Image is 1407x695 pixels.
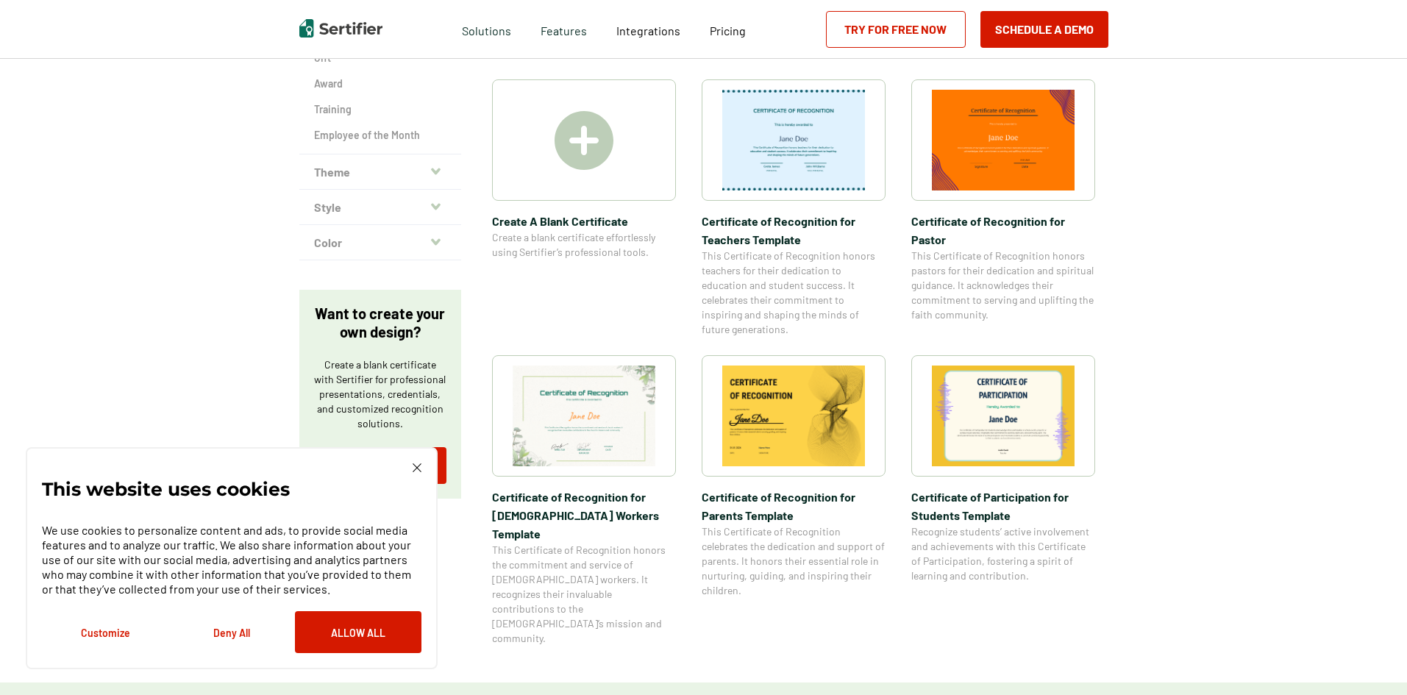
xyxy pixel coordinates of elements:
[314,357,446,431] p: Create a blank certificate with Sertifier for professional presentations, credentials, and custom...
[299,19,382,38] img: Sertifier | Digital Credentialing Platform
[1333,624,1407,695] iframe: Chat Widget
[932,90,1075,190] img: Certificate of Recognition for Pastor
[710,20,746,38] a: Pricing
[702,524,886,598] span: This Certificate of Recognition celebrates the dedication and support of parents. It honors their...
[911,488,1095,524] span: Certificate of Participation for Students​ Template
[513,366,655,466] img: Certificate of Recognition for Church Workers Template
[295,611,421,653] button: Allow All
[42,523,421,596] p: We use cookies to personalize content and ads, to provide social media features and to analyze ou...
[702,488,886,524] span: Certificate of Recognition for Parents Template
[702,79,886,337] a: Certificate of Recognition for Teachers TemplateCertificate of Recognition for Teachers TemplateT...
[980,11,1108,48] button: Schedule a Demo
[492,212,676,230] span: Create A Blank Certificate
[413,463,421,472] img: Cookie Popup Close
[702,212,886,249] span: Certificate of Recognition for Teachers Template
[710,24,746,38] span: Pricing
[555,111,613,170] img: Create A Blank Certificate
[492,230,676,260] span: Create a blank certificate effortlessly using Sertifier’s professional tools.
[299,190,461,225] button: Style
[42,482,290,496] p: This website uses cookies
[722,366,865,466] img: Certificate of Recognition for Parents Template
[541,20,587,38] span: Features
[314,304,446,341] p: Want to create your own design?
[911,212,1095,249] span: Certificate of Recognition for Pastor
[314,128,446,143] a: Employee of the Month
[702,355,886,646] a: Certificate of Recognition for Parents TemplateCertificate of Recognition for Parents TemplateThi...
[722,90,865,190] img: Certificate of Recognition for Teachers Template
[168,611,295,653] button: Deny All
[492,355,676,646] a: Certificate of Recognition for Church Workers TemplateCertificate of Recognition for [DEMOGRAPHIC...
[616,20,680,38] a: Integrations
[492,488,676,543] span: Certificate of Recognition for [DEMOGRAPHIC_DATA] Workers Template
[462,20,511,38] span: Solutions
[616,24,680,38] span: Integrations
[299,225,461,260] button: Color
[492,543,676,646] span: This Certificate of Recognition honors the commitment and service of [DEMOGRAPHIC_DATA] workers. ...
[826,11,966,48] a: Try for Free Now
[314,76,446,91] a: Award
[42,611,168,653] button: Customize
[911,249,1095,322] span: This Certificate of Recognition honors pastors for their dedication and spiritual guidance. It ac...
[911,79,1095,337] a: Certificate of Recognition for PastorCertificate of Recognition for PastorThis Certificate of Rec...
[314,102,446,117] a: Training
[932,366,1075,466] img: Certificate of Participation for Students​ Template
[702,249,886,337] span: This Certificate of Recognition honors teachers for their dedication to education and student suc...
[299,154,461,190] button: Theme
[911,355,1095,646] a: Certificate of Participation for Students​ TemplateCertificate of Participation for Students​ Tem...
[911,524,1095,583] span: Recognize students’ active involvement and achievements with this Certificate of Participation, f...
